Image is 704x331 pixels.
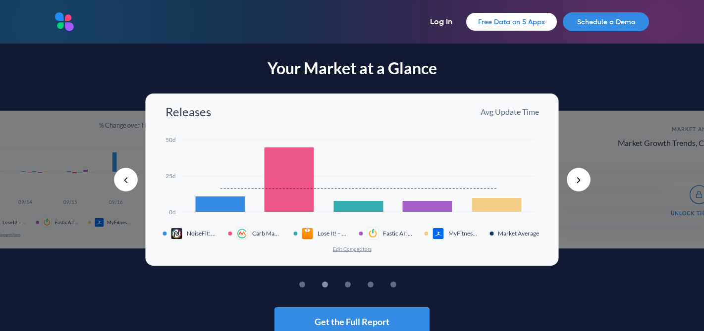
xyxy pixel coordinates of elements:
text: 09/16 [109,200,123,205]
span: Market Average [498,230,542,237]
span: Fastic AI: Food Scan & Fasting [55,220,79,226]
a: Schedule a Demo [563,12,649,31]
img: app icon [95,218,104,228]
button: 2 [337,282,343,287]
img: app icon [236,228,248,239]
img: app icon [302,228,314,239]
div: app [42,218,55,228]
button: Previous [114,168,138,191]
span: MyFitnessPal: Calorie Counter [448,230,478,237]
div: app [95,218,108,228]
span: Log In [430,17,452,26]
text: 0d [169,208,176,216]
img: app icon [433,228,444,239]
div: app [367,228,383,239]
span: Fastic AI: Food Scan & Fasting [383,230,413,237]
text: 50d [165,136,176,143]
span: MyFitnessPal: Calorie Counter [107,220,131,226]
text: 25d [165,172,176,180]
text: 09/15 [63,200,77,205]
span: Lose It! – Calorie Counter [2,220,26,226]
div: app [236,228,252,239]
span: Carb Manager—Keto Diet Tracker [252,230,282,237]
button: Edit Competitors [332,245,372,252]
div: app [302,228,318,239]
a: Log In [422,14,460,30]
span: Lose It! – Calorie Counter [318,230,347,237]
span: NoiseFit: Health & Fitness [187,230,217,237]
img: app icon [171,228,183,239]
img: app icon [42,218,52,228]
img: app icon [367,228,379,239]
p: Avg Update Time [481,106,539,117]
div: app [171,228,187,239]
button: 3 [360,282,366,287]
button: 4 [382,282,388,287]
text: 09/14 [18,200,32,205]
div: app [433,228,448,239]
button: 1 [314,282,320,287]
span: Get the Full Report [315,317,389,326]
button: Next [567,168,591,191]
button: 5 [405,282,411,287]
a: Free Data on 5 Apps [466,13,557,31]
p: % Change over Time [99,121,155,130]
h3: Releases [165,105,211,118]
